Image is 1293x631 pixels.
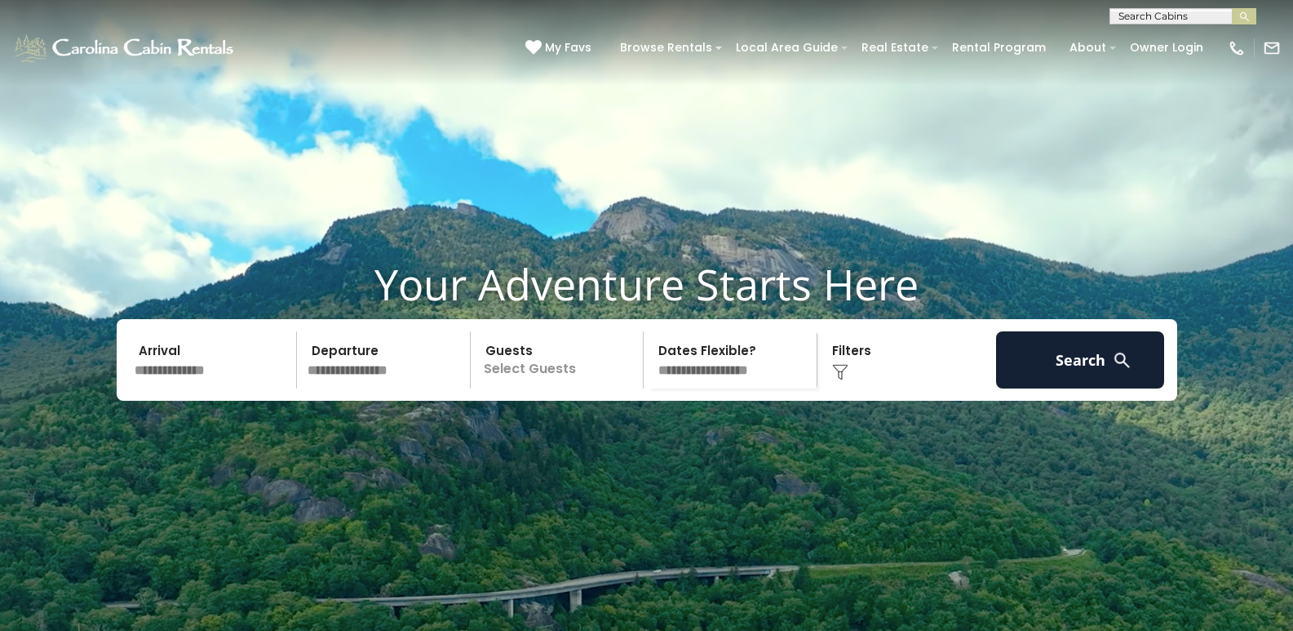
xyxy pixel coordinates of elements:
button: Search [996,331,1165,389]
a: Owner Login [1122,35,1211,60]
img: mail-regular-white.png [1263,39,1281,57]
a: About [1061,35,1114,60]
a: My Favs [525,39,596,57]
a: Local Area Guide [728,35,846,60]
img: search-regular-white.png [1112,350,1132,371]
h1: Your Adventure Starts Here [12,259,1281,309]
img: White-1-1-2.png [12,32,238,64]
span: My Favs [545,39,591,56]
a: Rental Program [944,35,1054,60]
a: Real Estate [853,35,937,60]
p: Select Guests [476,331,644,389]
a: Browse Rentals [612,35,720,60]
img: phone-regular-white.png [1228,39,1246,57]
img: filter--v1.png [832,364,848,380]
